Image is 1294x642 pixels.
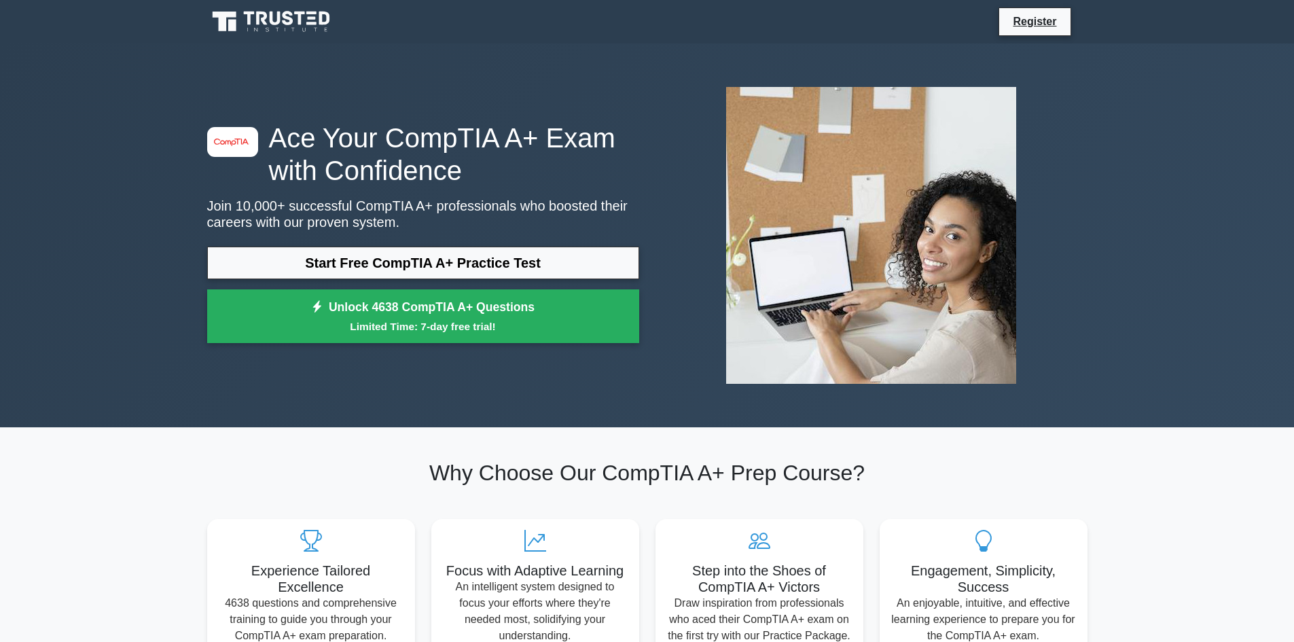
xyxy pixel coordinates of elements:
p: Join 10,000+ successful CompTIA A+ professionals who boosted their careers with our proven system. [207,198,639,230]
a: Register [1005,13,1064,30]
h1: Ace Your CompTIA A+ Exam with Confidence [207,122,639,187]
h2: Why Choose Our CompTIA A+ Prep Course? [207,460,1088,486]
h5: Focus with Adaptive Learning [442,563,628,579]
h5: Engagement, Simplicity, Success [891,563,1077,595]
a: Unlock 4638 CompTIA A+ QuestionsLimited Time: 7-day free trial! [207,289,639,344]
small: Limited Time: 7-day free trial! [224,319,622,334]
h5: Experience Tailored Excellence [218,563,404,595]
a: Start Free CompTIA A+ Practice Test [207,247,639,279]
h5: Step into the Shoes of CompTIA A+ Victors [666,563,852,595]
